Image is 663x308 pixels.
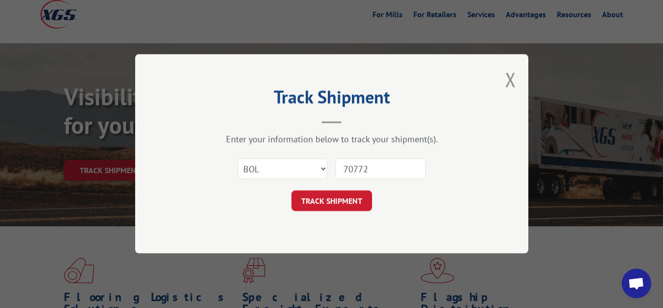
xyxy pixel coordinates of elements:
button: Close modal [505,66,516,92]
div: Enter your information below to track your shipment(s). [184,134,479,145]
h2: Track Shipment [184,90,479,109]
button: TRACK SHIPMENT [291,191,372,212]
input: Number(s) [335,159,426,180]
div: Open chat [622,269,651,298]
